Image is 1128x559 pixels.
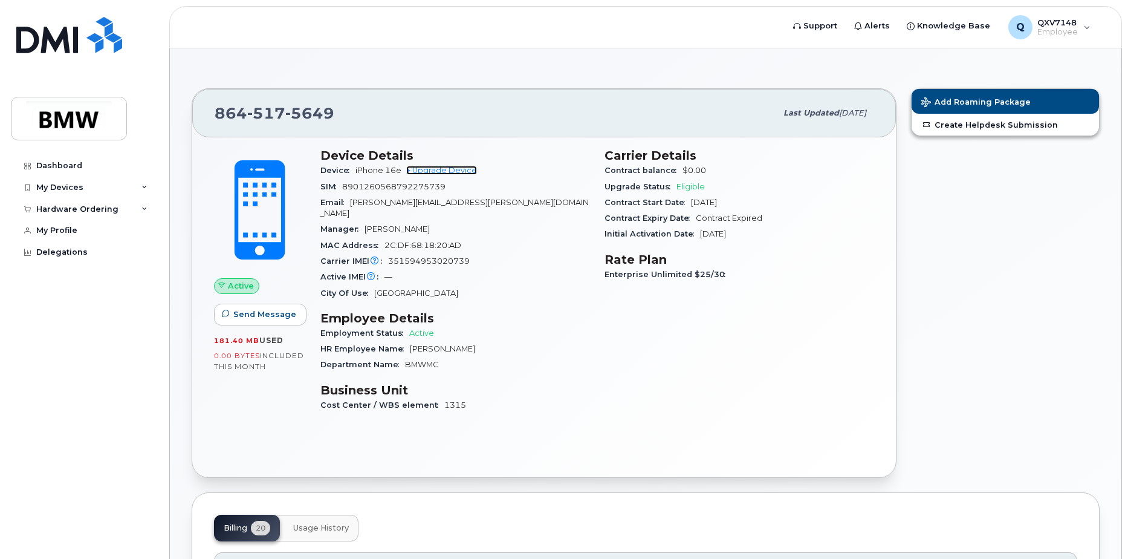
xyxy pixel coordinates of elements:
span: HR Employee Name [320,344,410,353]
span: [PERSON_NAME] [365,224,430,234]
span: Carrier IMEI [320,257,388,266]
span: $0.00 [682,166,706,175]
span: 2C:DF:68:18:20:AD [384,241,461,250]
span: 864 [215,104,334,122]
span: Contract Expired [696,214,762,223]
span: 0.00 Bytes [214,351,260,360]
button: Send Message [214,304,306,325]
span: City Of Use [320,289,374,298]
h3: Employee Details [320,311,590,325]
span: 517 [247,104,285,122]
span: Manager [320,224,365,234]
span: 351594953020739 [388,257,470,266]
span: BMWMC [405,360,439,369]
span: Enterprise Unlimited $25/30 [605,270,731,279]
span: Initial Activation Date [605,229,700,238]
span: Active [228,280,254,292]
button: Add Roaming Package [912,89,1099,114]
span: [DATE] [839,108,866,117]
span: 5649 [285,104,334,122]
span: [DATE] [700,229,726,238]
span: 8901260568792275739 [342,182,446,191]
span: 181.40 MB [214,336,259,345]
span: Contract balance [605,166,682,175]
span: Department Name [320,360,405,369]
span: Active [409,329,434,338]
span: [PERSON_NAME] [410,344,475,353]
span: Last updated [783,108,839,117]
a: + Upgrade Device [406,166,477,175]
h3: Carrier Details [605,148,874,163]
h3: Business Unit [320,383,590,397]
a: Create Helpdesk Submission [912,114,1099,136]
span: used [259,336,284,345]
span: Send Message [233,309,296,320]
span: Cost Center / WBS element [320,400,444,410]
span: Email [320,198,350,207]
span: Active IMEI [320,272,384,281]
span: Eligible [676,182,705,191]
span: [GEOGRAPHIC_DATA] [374,289,458,298]
iframe: Messenger Launcher [1075,506,1119,550]
span: Upgrade Status [605,182,676,191]
span: Device [320,166,355,175]
span: MAC Address [320,241,384,250]
h3: Rate Plan [605,252,874,267]
span: Add Roaming Package [921,97,1031,109]
span: Employment Status [320,329,409,338]
span: SIM [320,182,342,191]
span: 1315 [444,400,466,410]
span: [PERSON_NAME][EMAIL_ADDRESS][PERSON_NAME][DOMAIN_NAME] [320,198,589,218]
span: iPhone 16e [355,166,401,175]
span: — [384,272,392,281]
h3: Device Details [320,148,590,163]
span: Contract Expiry Date [605,214,696,223]
span: [DATE] [691,198,717,207]
span: Usage History [293,523,349,533]
span: Contract Start Date [605,198,691,207]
